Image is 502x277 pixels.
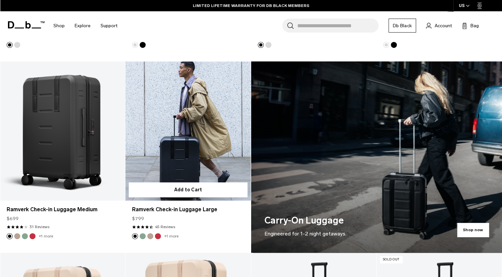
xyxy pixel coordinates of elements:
[389,19,416,33] a: Db Black
[132,215,144,222] span: $799
[22,233,28,239] button: Green Ray
[391,42,397,48] button: Black Out
[132,233,138,239] button: Black Out
[380,256,402,263] p: Sold Out
[129,182,247,197] button: Add to Cart
[258,42,264,48] button: Black Out
[155,224,175,230] a: 45 reviews
[101,14,117,38] a: Support
[14,42,20,48] button: Silver
[7,233,13,239] button: Black Out
[7,215,19,222] span: $699
[132,42,138,48] button: Silver
[383,42,389,48] button: Silver
[147,233,153,239] button: Fogbow Beige
[132,206,244,214] a: Ramverk Check-in Luggage Large
[14,233,20,239] button: Fogbow Beige
[30,233,36,239] button: Sprite Lightning Red
[164,234,179,238] a: +1 more
[435,22,452,29] span: Account
[265,42,271,48] button: Silver
[7,206,118,214] a: Ramverk Check-in Luggage Medium
[470,22,479,29] span: Bag
[30,224,49,230] a: 31 reviews
[140,42,146,48] button: Black Out
[48,11,122,40] nav: Main Navigation
[7,42,13,48] button: Black Out
[39,234,53,238] a: +1 more
[426,22,452,30] a: Account
[140,233,146,239] button: Green Ray
[53,14,65,38] a: Shop
[155,233,161,239] button: Sprite Lightning Red
[193,3,309,9] a: LIMITED LIFETIME WARRANTY FOR DB BLACK MEMBERS
[462,22,479,30] button: Bag
[125,61,251,201] a: Ramverk Check-in Luggage Large
[75,14,91,38] a: Explore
